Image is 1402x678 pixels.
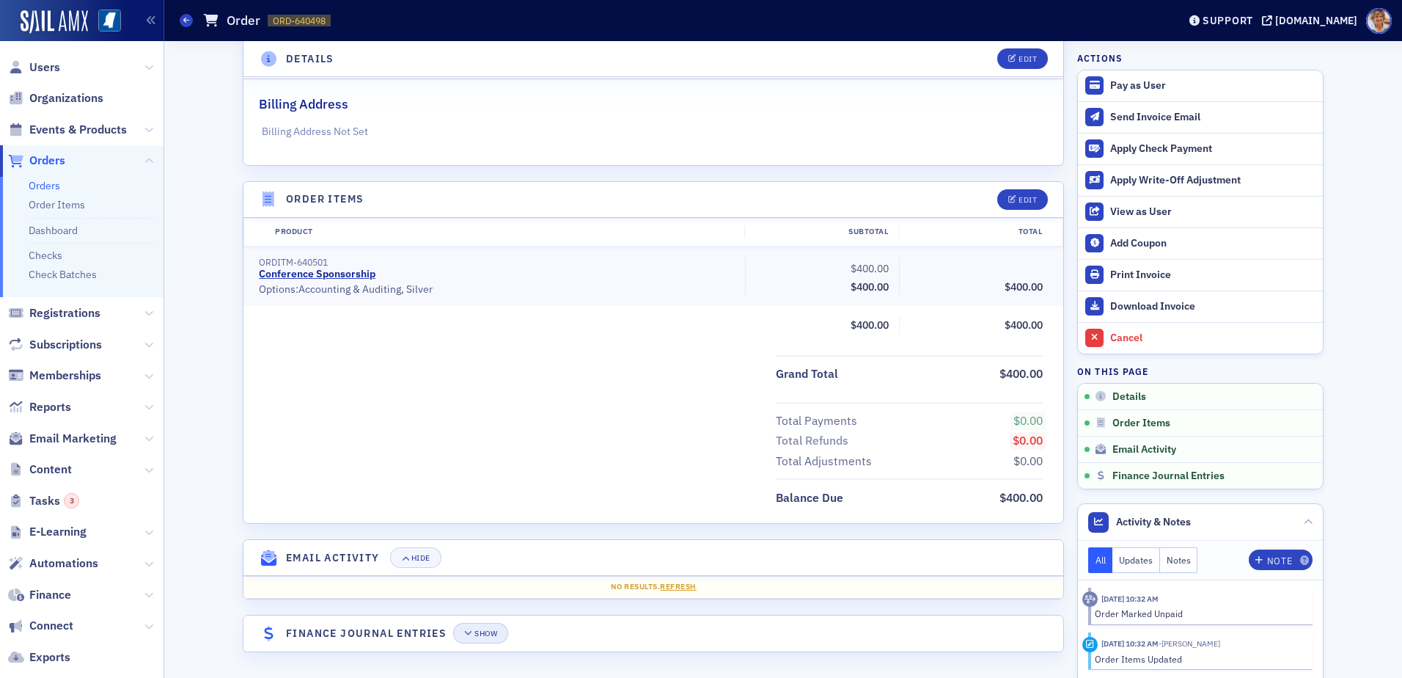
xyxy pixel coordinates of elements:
[29,179,60,192] a: Orders
[1078,227,1323,259] button: Add Coupon
[776,412,862,430] span: Total Payments
[776,489,843,507] div: Balance Due
[776,365,838,383] div: Grand Total
[29,122,127,138] span: Events & Products
[8,649,70,666] a: Exports
[259,268,375,281] a: Conference Sponsorship
[1078,101,1323,133] button: Send Invoice Email
[1159,638,1220,649] span: Rachel Shirley
[1110,332,1315,345] div: Cancel
[1078,322,1323,354] button: Cancel
[1112,547,1160,573] button: Updates
[851,318,889,332] span: $400.00
[1249,550,1313,570] button: Note
[1110,142,1315,156] div: Apply Check Payment
[999,490,1043,505] span: $400.00
[1005,318,1043,332] span: $400.00
[262,124,1046,139] p: Billing Address Not Set
[1110,300,1315,313] div: Download Invoice
[1262,15,1362,26] button: [DOMAIN_NAME]
[1088,547,1113,573] button: All
[474,630,497,638] div: Show
[851,280,889,294] span: $400.00
[776,453,877,470] span: Total Adjustments
[1078,259,1323,291] a: Print Invoice
[1013,453,1043,468] span: $0.00
[776,365,843,383] span: Grand Total
[1110,269,1315,282] div: Print Invoice
[776,453,872,470] div: Total Adjustments
[29,153,65,169] span: Orders
[29,305,100,321] span: Registrations
[999,366,1043,381] span: $400.00
[8,493,79,509] a: Tasks3
[1112,417,1170,430] span: Order Items
[1112,470,1225,483] span: Finance Journal Entries
[1078,133,1323,164] button: Apply Check Payment
[64,493,79,508] div: 3
[29,555,98,572] span: Automations
[29,649,70,666] span: Exports
[1019,196,1037,204] div: Edit
[8,368,101,384] a: Memberships
[1203,14,1253,27] div: Support
[1005,280,1043,294] span: $400.00
[273,15,326,27] span: ORD-640498
[1267,557,1292,565] div: Note
[286,550,380,566] h4: Email Activity
[1078,164,1323,196] button: Apply Write-Off Adjustment
[851,262,889,275] span: $400.00
[1112,390,1146,404] span: Details
[29,368,101,384] span: Memberships
[29,268,97,281] a: Check Batches
[1366,8,1392,34] span: Profile
[776,412,857,430] div: Total Payments
[8,462,72,478] a: Content
[1160,547,1198,573] button: Notes
[8,555,98,572] a: Automations
[1101,594,1159,604] time: 5/21/2025 10:32 AM
[29,90,103,106] span: Organizations
[8,431,117,447] a: Email Marketing
[29,431,117,447] span: Email Marketing
[98,10,121,32] img: SailAMX
[259,283,735,296] div: Options: Accounting & Auditing, Silver
[1082,591,1098,607] div: Activity
[8,305,100,321] a: Registrations
[1110,111,1315,124] div: Send Invoice Email
[29,462,72,478] span: Content
[286,192,364,207] h4: Order Items
[286,51,334,67] h4: Details
[29,59,60,76] span: Users
[411,554,430,562] div: Hide
[29,198,85,211] a: Order Items
[1116,514,1191,530] span: Activity & Notes
[744,226,898,238] div: Subtotal
[1110,79,1315,92] div: Pay as User
[997,189,1048,210] button: Edit
[776,432,854,450] span: Total Refunds
[1013,433,1043,448] span: $0.00
[898,226,1052,238] div: Total
[1077,365,1324,378] h4: On this page
[29,587,71,603] span: Finance
[660,581,697,591] span: Refresh
[29,618,73,634] span: Connect
[776,432,848,450] div: Total Refunds
[29,249,62,262] a: Checks
[1077,51,1123,65] h4: Actions
[8,90,103,106] a: Organizations
[8,618,73,634] a: Connect
[21,10,88,34] img: SailAMX
[29,524,87,540] span: E-Learning
[1082,637,1098,652] div: Activity
[1095,607,1302,620] div: Order Marked Unpaid
[1101,638,1159,649] time: 5/21/2025 10:32 AM
[1078,291,1323,322] a: Download Invoice
[29,493,79,509] span: Tasks
[1110,174,1315,187] div: Apply Write-Off Adjustment
[997,48,1048,69] button: Edit
[1275,14,1357,27] div: [DOMAIN_NAME]
[227,12,260,29] h1: Order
